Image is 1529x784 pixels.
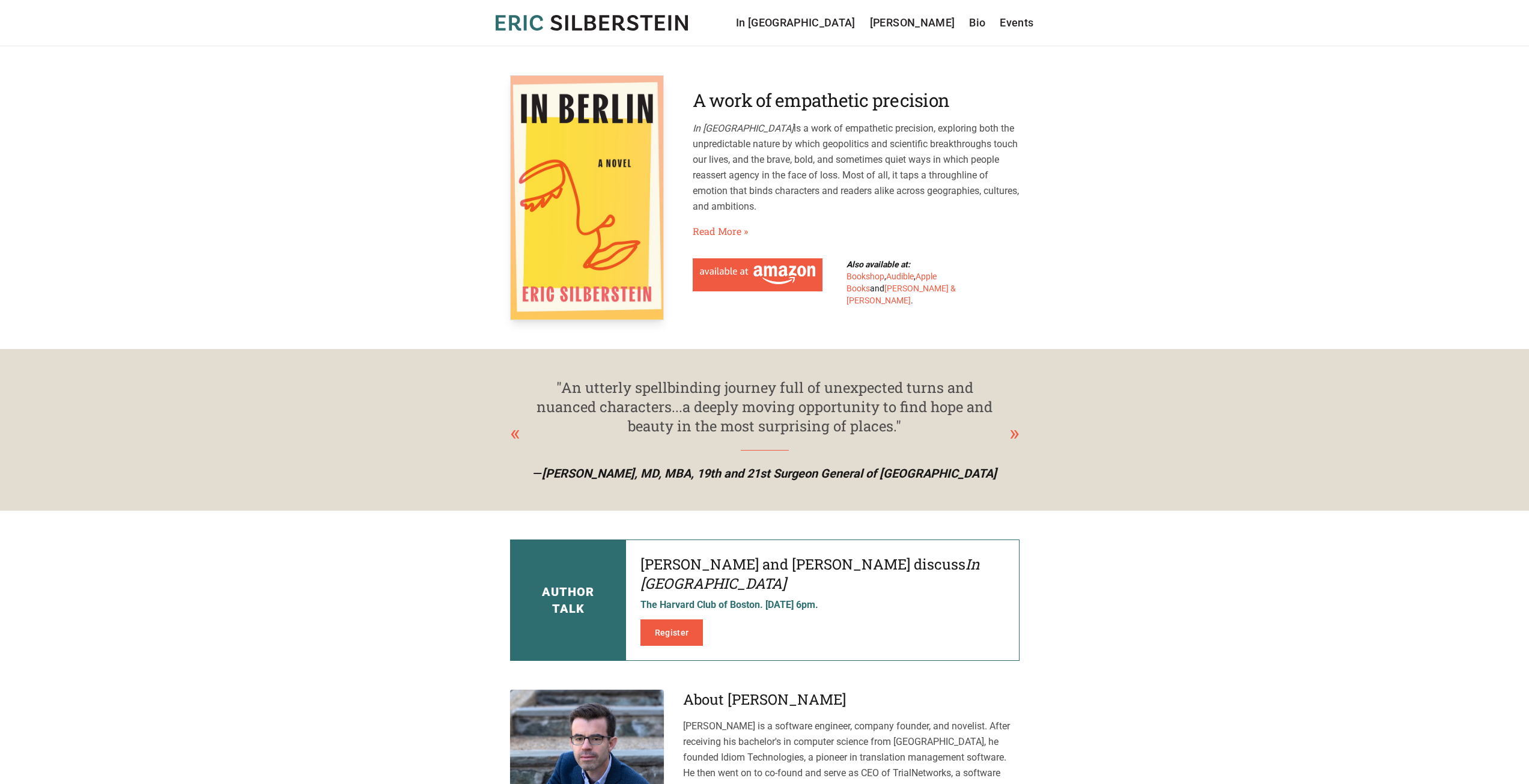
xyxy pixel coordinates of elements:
[640,619,704,646] a: Register
[847,272,884,281] a: Bookshop
[534,378,996,436] div: "An utterly spellbinding journey full of unexpected turns and nuanced characters...a deeply movin...
[744,224,748,239] span: »
[640,555,980,593] em: In [GEOGRAPHIC_DATA]
[693,258,822,291] a: Available at Amazon
[640,555,1005,593] h4: [PERSON_NAME] and [PERSON_NAME] discuss
[683,690,1020,709] h3: About [PERSON_NAME]
[693,123,794,134] em: In [GEOGRAPHIC_DATA]
[969,14,985,31] a: Bio
[520,465,1010,482] p: —
[736,14,856,31] a: In [GEOGRAPHIC_DATA]
[700,266,815,284] img: Available at Amazon
[886,272,914,281] a: Audible
[510,378,1020,482] div: 1 / 4
[847,284,956,305] a: [PERSON_NAME] & [PERSON_NAME]
[542,583,594,617] h3: Author Talk
[847,272,937,293] a: Apple Books
[693,121,1020,214] p: is a work of empathetic precision, exploring both the unpredictable nature by which geopolitics a...
[693,90,1020,111] h2: A work of empathetic precision
[1009,417,1020,449] div: Next slide
[542,466,997,481] span: [PERSON_NAME], MD, MBA, 19th and 21st Surgeon General of [GEOGRAPHIC_DATA]
[510,417,520,449] div: Previous slide
[870,14,955,31] a: [PERSON_NAME]
[640,598,1005,612] p: The Harvard Club of Boston. [DATE] 6pm.
[847,260,910,269] b: Also available at:
[510,75,664,320] img: In Berlin
[693,224,748,239] a: Read More»
[847,258,971,306] div: , , and .
[1000,14,1033,31] a: Events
